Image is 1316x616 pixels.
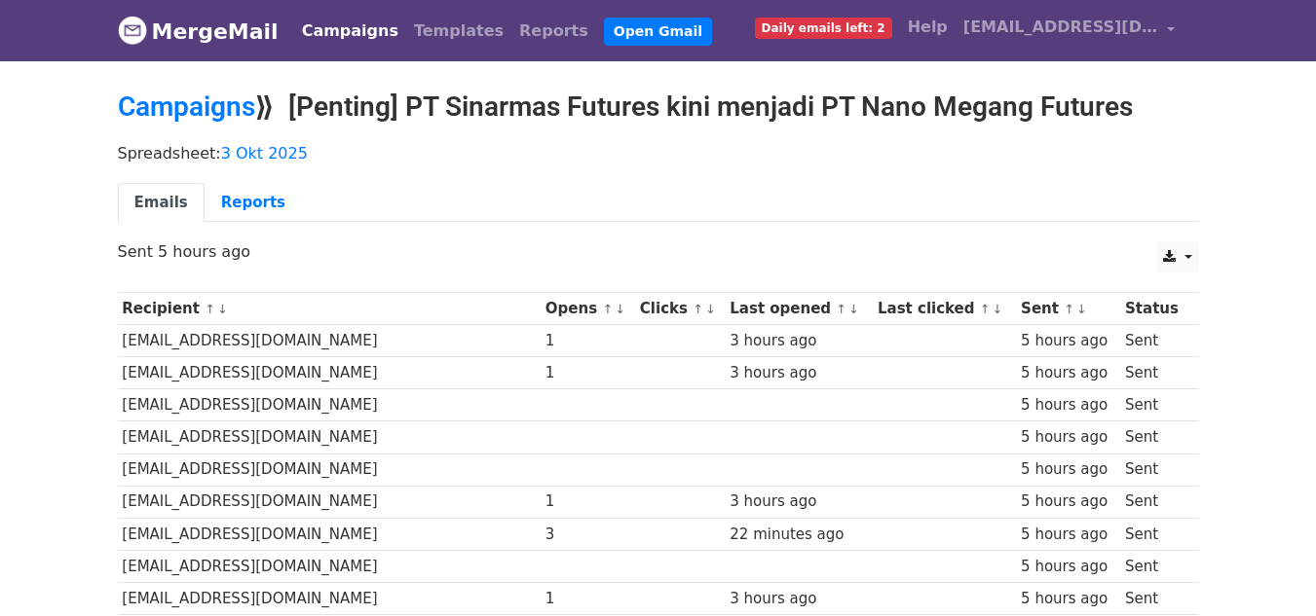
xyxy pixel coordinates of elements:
[1021,362,1115,384] div: 5 hours ago
[755,18,892,39] span: Daily emails left: 2
[705,302,716,316] a: ↓
[1120,357,1188,389] td: Sent
[956,8,1184,54] a: [EMAIL_ADDRESS][DOMAIN_NAME]
[118,293,542,325] th: Recipient
[205,183,302,223] a: Reports
[1021,458,1115,481] div: 5 hours ago
[1016,293,1120,325] th: Sent
[1076,302,1087,316] a: ↓
[1021,524,1115,546] div: 5 hours ago
[993,302,1003,316] a: ↓
[730,490,868,513] div: 3 hours ago
[118,91,255,123] a: Campaigns
[747,8,900,47] a: Daily emails left: 2
[1021,588,1115,610] div: 5 hours ago
[836,302,846,316] a: ↑
[118,389,542,421] td: [EMAIL_ADDRESS][DOMAIN_NAME]
[118,11,279,52] a: MergeMail
[545,362,630,384] div: 1
[545,490,630,513] div: 1
[1120,582,1188,614] td: Sent
[1120,453,1188,486] td: Sent
[848,302,859,316] a: ↓
[221,144,308,163] a: 3 Okt 2025
[980,302,991,316] a: ↑
[406,12,511,51] a: Templates
[1120,389,1188,421] td: Sent
[1120,293,1188,325] th: Status
[1120,518,1188,550] td: Sent
[730,524,868,546] div: 22 minutes ago
[545,588,630,610] div: 1
[1120,325,1188,357] td: Sent
[615,302,625,316] a: ↓
[604,18,712,46] a: Open Gmail
[602,302,613,316] a: ↑
[118,453,542,486] td: [EMAIL_ADDRESS][DOMAIN_NAME]
[118,16,147,45] img: MergeMail logo
[118,143,1199,163] p: Spreadsheet:
[1021,394,1115,417] div: 5 hours ago
[730,588,868,610] div: 3 hours ago
[900,8,956,47] a: Help
[730,362,868,384] div: 3 hours ago
[118,91,1199,124] h2: ⟫ [Penting] PT Sinarmas Futures kini menjadi PT Nano Megang Futures
[545,330,630,352] div: 1
[1021,426,1115,449] div: 5 hours ago
[294,12,406,51] a: Campaigns
[693,302,703,316] a: ↑
[873,293,1016,325] th: Last clicked
[1120,486,1188,518] td: Sent
[118,357,542,389] td: [EMAIL_ADDRESS][DOMAIN_NAME]
[118,241,1199,262] p: Sent 5 hours ago
[118,550,542,582] td: [EMAIL_ADDRESS][DOMAIN_NAME]
[118,582,542,614] td: [EMAIL_ADDRESS][DOMAIN_NAME]
[118,421,542,453] td: [EMAIL_ADDRESS][DOMAIN_NAME]
[1064,302,1074,316] a: ↑
[1021,490,1115,513] div: 5 hours ago
[730,330,868,352] div: 3 hours ago
[1021,330,1115,352] div: 5 hours ago
[511,12,596,51] a: Reports
[1021,556,1115,578] div: 5 hours ago
[118,183,205,223] a: Emails
[541,293,635,325] th: Opens
[118,325,542,357] td: [EMAIL_ADDRESS][DOMAIN_NAME]
[545,524,630,546] div: 3
[963,16,1158,39] span: [EMAIL_ADDRESS][DOMAIN_NAME]
[725,293,873,325] th: Last opened
[1120,550,1188,582] td: Sent
[217,302,228,316] a: ↓
[118,518,542,550] td: [EMAIL_ADDRESS][DOMAIN_NAME]
[118,486,542,518] td: [EMAIL_ADDRESS][DOMAIN_NAME]
[635,293,725,325] th: Clicks
[205,302,215,316] a: ↑
[1120,421,1188,453] td: Sent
